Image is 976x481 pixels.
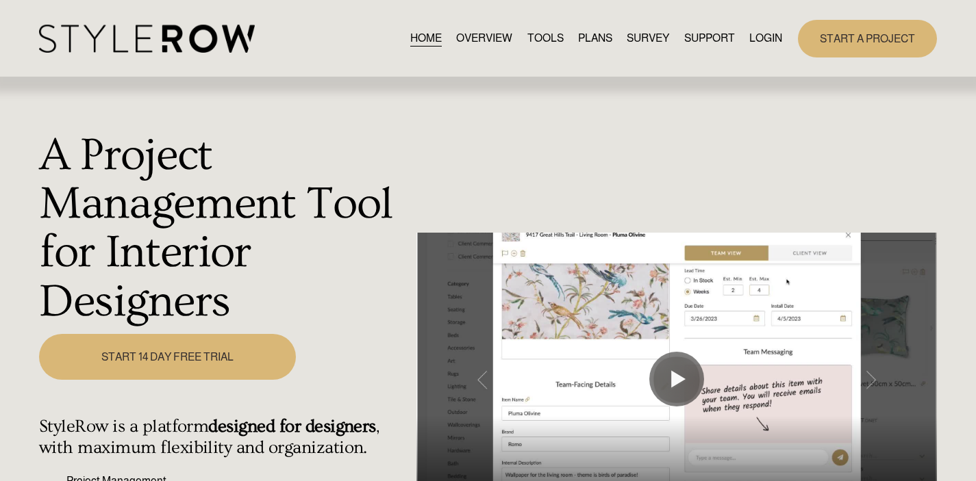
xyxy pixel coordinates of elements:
[410,29,442,48] a: HOME
[39,334,296,380] a: START 14 DAY FREE TRIAL
[208,416,375,437] strong: designed for designers
[627,29,669,48] a: SURVEY
[527,29,564,48] a: TOOLS
[749,29,782,48] a: LOGIN
[456,29,512,48] a: OVERVIEW
[39,131,409,326] h1: A Project Management Tool for Interior Designers
[649,352,704,406] button: Play
[39,416,409,458] h4: StyleRow is a platform , with maximum flexibility and organization.
[578,29,612,48] a: PLANS
[684,29,735,48] a: folder dropdown
[39,25,255,53] img: StyleRow
[684,30,735,47] span: SUPPORT
[798,20,937,57] a: START A PROJECT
